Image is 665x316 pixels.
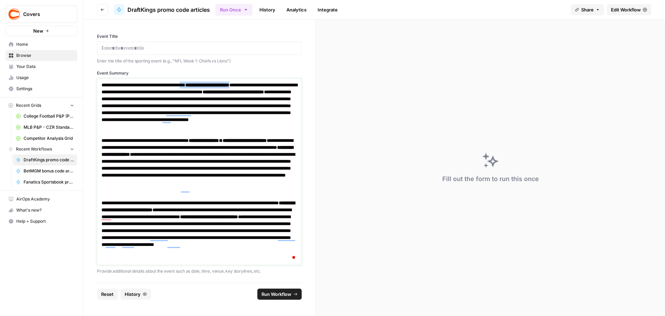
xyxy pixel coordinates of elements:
[6,61,77,72] a: Your Data
[121,289,151,300] button: History
[13,122,77,133] a: MLB P&P - CZR Standard (Production) Grid (5)
[16,52,74,59] span: Browse
[97,33,302,40] label: Event Title
[282,4,311,15] a: Analytics
[101,82,297,262] div: To enrich screen reader interactions, please activate Accessibility in Grammarly extension settings
[611,6,641,13] span: Edit Workflow
[6,50,77,61] a: Browse
[16,146,52,152] span: Recent Workflows
[255,4,280,15] a: History
[6,83,77,94] a: Settings
[8,8,20,20] img: Covers Logo
[16,75,74,81] span: Usage
[571,4,604,15] button: Share
[607,4,651,15] a: Edit Workflow
[13,154,77,165] a: DraftKings promo code articles
[442,174,539,184] div: Fill out the form to run this once
[6,26,77,36] button: New
[125,291,141,298] span: History
[313,4,342,15] a: Integrate
[24,135,74,142] span: Competitor Analysis Grid
[13,133,77,144] a: Competitor Analysis Grid
[6,216,77,227] button: Help + Support
[16,63,74,70] span: Your Data
[97,70,302,76] label: Event Summary
[24,179,74,185] span: Fanatics Sportsbook promo articles
[257,289,302,300] button: Run Workflow
[114,4,210,15] a: DraftKings promo code articles
[6,39,77,50] a: Home
[101,291,114,298] span: Reset
[16,218,74,224] span: Help + Support
[6,205,77,215] div: What's new?
[97,289,118,300] button: Reset
[13,165,77,177] a: BetMGM bonus code articles
[6,144,77,154] button: Recent Workflows
[16,102,41,109] span: Recent Grids
[24,168,74,174] span: BetMGM bonus code articles
[581,6,594,13] span: Share
[6,72,77,83] a: Usage
[16,41,74,48] span: Home
[97,268,302,275] p: Provide additional details about the event such as date, time, venue, key storylines, etc.
[16,196,74,202] span: AirOps Academy
[215,4,252,16] button: Run Once
[13,111,77,122] a: College Football P&P (Production) Grid (2)
[24,157,74,163] span: DraftKings promo code articles
[127,6,210,14] span: DraftKings promo code articles
[6,194,77,205] a: AirOps Academy
[6,100,77,111] button: Recent Grids
[6,205,77,216] button: What's new?
[6,6,77,23] button: Workspace: Covers
[24,113,74,119] span: College Football P&P (Production) Grid (2)
[13,177,77,188] a: Fanatics Sportsbook promo articles
[261,291,291,298] span: Run Workflow
[97,58,302,65] p: Enter the title of the sporting event (e.g., "NFL Week 1: Chiefs vs Lions")
[16,86,74,92] span: Settings
[24,124,74,130] span: MLB P&P - CZR Standard (Production) Grid (5)
[33,27,43,34] span: New
[23,11,65,18] span: Covers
